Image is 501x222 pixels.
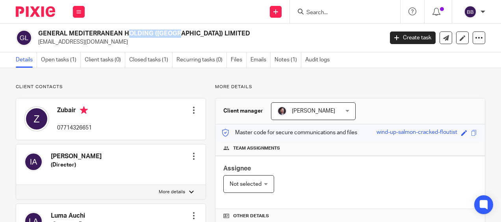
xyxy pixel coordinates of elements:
div: wind-up-salmon-cracked-floutist [377,128,457,137]
a: Files [231,52,247,68]
img: svg%3E [16,30,32,46]
a: Notes (1) [275,52,301,68]
img: Pixie [16,6,55,17]
img: svg%3E [24,106,49,131]
a: Audit logs [305,52,334,68]
i: Primary [80,106,88,114]
span: [PERSON_NAME] [292,108,335,114]
h4: Zubair [57,106,92,116]
a: Create task [390,31,436,44]
h2: GENERAL MEDITERRANEAN HOLDING ([GEOGRAPHIC_DATA]) LIMITED [38,30,310,38]
span: Team assignments [233,145,280,152]
a: Open tasks (1) [41,52,81,68]
h4: Luma Auchi [51,212,102,220]
a: Emails [250,52,271,68]
span: Other details [233,213,269,219]
a: Recurring tasks (0) [176,52,227,68]
p: 07714326651 [57,124,92,132]
a: Client tasks (0) [85,52,125,68]
p: Client contacts [16,84,206,90]
span: Not selected [230,181,262,187]
p: [EMAIL_ADDRESS][DOMAIN_NAME] [38,38,378,46]
h5: (Director) [51,161,102,169]
img: Capture.PNG [277,106,287,116]
span: Assignee [223,165,251,172]
input: Search [306,9,377,17]
h4: [PERSON_NAME] [51,152,102,161]
a: Details [16,52,37,68]
img: svg%3E [24,152,43,171]
p: Master code for secure communications and files [221,129,357,137]
img: svg%3E [464,6,477,18]
p: More details [215,84,485,90]
p: More details [159,189,185,195]
h3: Client manager [223,107,263,115]
a: Closed tasks (1) [129,52,173,68]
